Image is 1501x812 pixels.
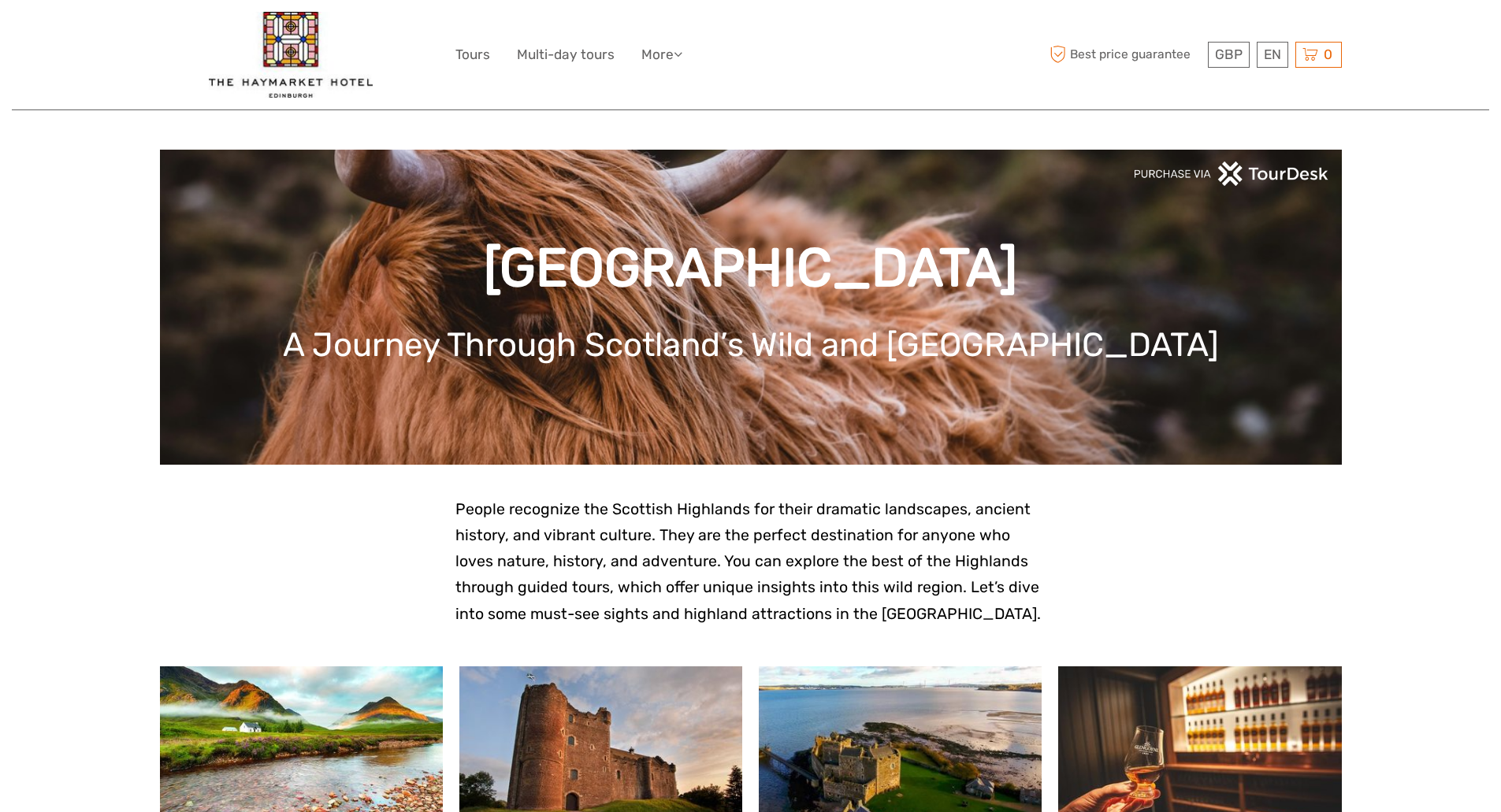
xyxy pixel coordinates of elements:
[1257,42,1288,68] div: EN
[1046,42,1204,68] span: Best price guarantee
[455,500,1041,623] span: People recognize the Scottish Highlands for their dramatic landscapes, ancient history, and vibra...
[184,325,1318,365] h1: A Journey Through Scotland’s Wild and [GEOGRAPHIC_DATA]
[184,236,1318,300] h1: [GEOGRAPHIC_DATA]
[1215,46,1243,62] span: GBP
[641,43,682,66] a: More
[517,43,615,66] a: Multi-day tours
[455,43,490,66] a: Tours
[209,12,373,98] img: 2426-e9e67c72-e0e4-4676-a79c-1d31c490165d_logo_big.jpg
[1321,46,1335,62] span: 0
[1133,161,1330,186] img: PurchaseViaTourDeskwhite.png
